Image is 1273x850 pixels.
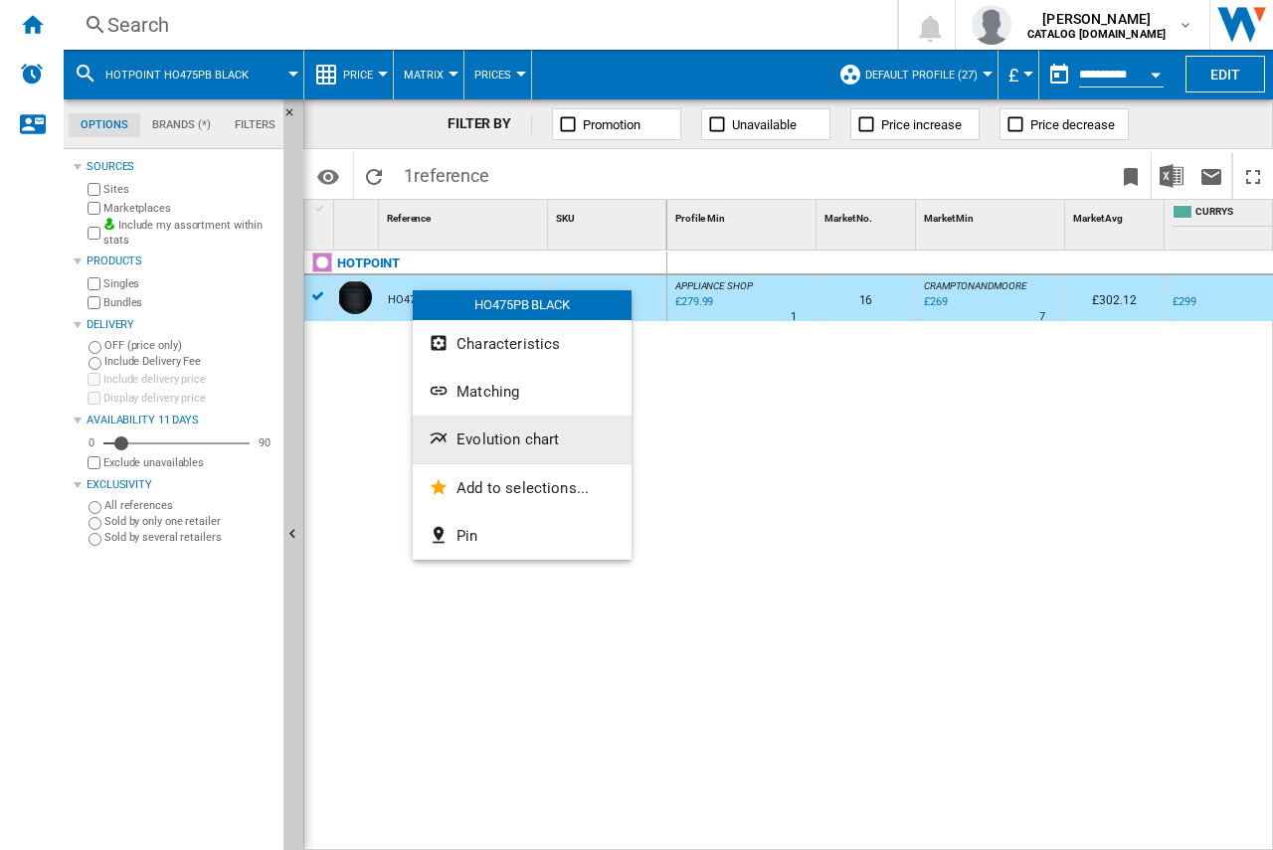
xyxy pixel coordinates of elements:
span: Add to selections... [456,479,589,497]
button: Pin... [413,512,632,560]
span: Evolution chart [456,430,559,448]
span: Pin [456,527,477,545]
span: Matching [456,383,519,401]
div: HO475PB BLACK [413,290,632,320]
button: Add to selections... [413,464,632,512]
button: Matching [413,368,632,416]
button: Characteristics [413,320,632,368]
span: Characteristics [456,335,560,353]
button: Evolution chart [413,416,632,463]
